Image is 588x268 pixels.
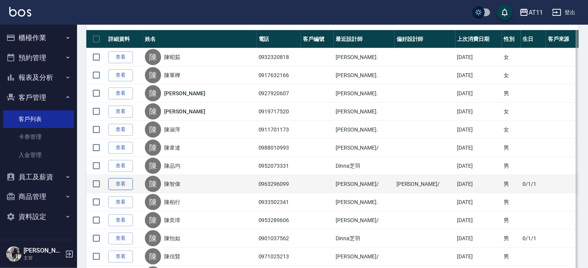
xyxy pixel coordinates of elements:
td: Dinna芝羽 [334,229,395,248]
td: [DATE] [455,103,502,121]
td: [PERSON_NAME]. [334,66,395,84]
td: 男 [502,157,521,175]
div: AT11 [529,8,543,17]
td: 0933502341 [257,193,301,211]
td: [PERSON_NAME]/ [334,211,395,229]
td: 男 [502,139,521,157]
a: 查看 [108,124,133,136]
a: [PERSON_NAME] [164,89,205,97]
a: 查看 [108,233,133,244]
td: [DATE] [455,121,502,139]
td: 女 [502,103,521,121]
td: [DATE] [455,211,502,229]
td: 0988010993 [257,139,301,157]
td: 0952073331 [257,157,301,175]
a: 陳智偉 [164,180,180,188]
a: 查看 [108,106,133,118]
td: [PERSON_NAME]. [334,84,395,103]
div: 陳 [145,121,161,138]
td: 0/1/1 [521,175,546,193]
th: 電話 [257,30,301,48]
td: [PERSON_NAME]/ [334,248,395,266]
td: 女 [502,66,521,84]
a: 卡券管理 [3,128,74,146]
a: 陳軍樺 [164,71,180,79]
td: [DATE] [455,248,502,266]
button: 登出 [549,5,579,20]
a: 陳奕璋 [164,216,180,224]
td: [DATE] [455,157,502,175]
td: 0917632166 [257,66,301,84]
td: [DATE] [455,48,502,66]
td: 男 [502,84,521,103]
td: 男 [502,175,521,193]
a: 查看 [108,142,133,154]
th: 生日 [521,30,546,48]
td: 0953289606 [257,211,301,229]
a: 查看 [108,69,133,81]
td: 0/1/1 [521,229,546,248]
h5: [PERSON_NAME]. [24,247,63,255]
button: save [497,5,512,20]
td: 0971025213 [257,248,301,266]
button: 櫃檯作業 [3,28,74,48]
a: 陳品均 [164,162,180,170]
td: [PERSON_NAME]. [334,121,395,139]
div: 陳 [145,212,161,228]
a: 陳柏行 [164,198,180,206]
div: 陳 [145,194,161,210]
p: 主管 [24,255,63,261]
td: 男 [502,193,521,211]
td: 男 [502,211,521,229]
button: AT11 [516,5,546,20]
a: 入金管理 [3,146,74,164]
a: 查看 [108,251,133,263]
button: 客戶管理 [3,88,74,108]
div: 陳 [145,49,161,65]
td: [PERSON_NAME]. [334,193,395,211]
img: Logo [9,7,31,17]
a: 陳淑萍 [164,126,180,133]
td: [DATE] [455,84,502,103]
td: 女 [502,48,521,66]
td: [PERSON_NAME]. [334,103,395,121]
td: [DATE] [455,229,502,248]
td: 男 [502,229,521,248]
div: 陳 [145,176,161,192]
td: [DATE] [455,193,502,211]
td: 0932320818 [257,48,301,66]
td: 0927920607 [257,84,301,103]
button: 預約管理 [3,48,74,68]
button: 員工及薪資 [3,167,74,187]
div: 陳 [145,158,161,174]
td: [DATE] [455,139,502,157]
td: 0901037562 [257,229,301,248]
div: 陳 [145,85,161,101]
td: [PERSON_NAME]/ [395,175,455,193]
a: [PERSON_NAME] [164,108,205,115]
td: 女 [502,121,521,139]
a: 查看 [108,214,133,226]
th: 姓名 [143,30,256,48]
a: 客戶列表 [3,110,74,128]
td: 0911701173 [257,121,301,139]
th: 上次消費日期 [455,30,502,48]
th: 客戶來源 [546,30,579,48]
a: 陳韋達 [164,144,180,152]
td: [DATE] [455,66,502,84]
button: 資料設定 [3,207,74,227]
td: [PERSON_NAME]/ [334,139,395,157]
button: 報表及分析 [3,67,74,88]
td: [DATE] [455,175,502,193]
div: 陳 [145,67,161,83]
th: 詳細資料 [106,30,143,48]
a: 查看 [108,51,133,63]
a: 查看 [108,178,133,190]
td: 男 [502,248,521,266]
th: 客戶編號 [301,30,334,48]
button: 商品管理 [3,187,74,207]
div: 陳 [145,103,161,120]
img: Person [6,246,22,262]
div: 陳 [145,230,161,246]
a: 陳佶賢 [164,253,180,260]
